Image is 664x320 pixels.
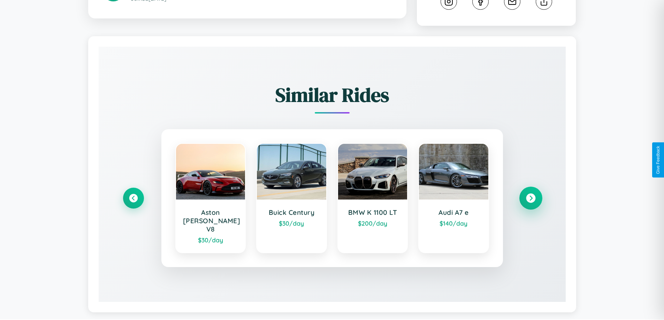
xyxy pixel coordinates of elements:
[337,143,408,253] a: BMW K 1100 LT$200/day
[426,219,481,227] div: $ 140 /day
[656,146,661,174] div: Give Feedback
[264,219,319,227] div: $ 30 /day
[345,219,400,227] div: $ 200 /day
[175,143,246,253] a: Aston [PERSON_NAME] V8$30/day
[345,208,400,217] h3: BMW K 1100 LT
[183,236,238,244] div: $ 30 /day
[183,208,238,233] h3: Aston [PERSON_NAME] V8
[418,143,489,253] a: Audi A7 e$140/day
[123,81,541,108] h2: Similar Rides
[426,208,481,217] h3: Audi A7 e
[256,143,327,253] a: Buick Century$30/day
[264,208,319,217] h3: Buick Century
